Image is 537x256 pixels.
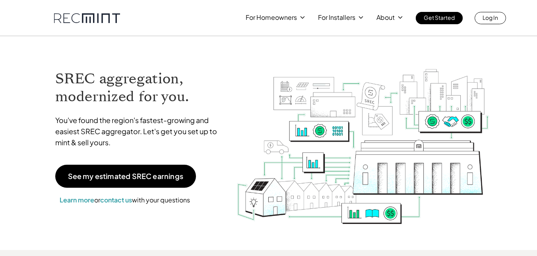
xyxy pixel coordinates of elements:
h1: SREC aggregation, modernized for you. [55,70,225,106]
img: RECmint value cycle [236,48,490,226]
a: Learn more [60,196,94,204]
p: You've found the region's fastest-growing and easiest SREC aggregator. Let's get you set up to mi... [55,115,225,148]
p: About [376,12,395,23]
a: Get Started [416,12,463,24]
a: Log In [475,12,506,24]
p: Get Started [424,12,455,23]
a: See my estimated SREC earnings [55,165,196,188]
p: See my estimated SREC earnings [68,173,183,180]
p: For Homeowners [246,12,297,23]
p: Log In [483,12,498,23]
p: For Installers [318,12,355,23]
p: or with your questions [55,195,194,205]
a: contact us [100,196,132,204]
